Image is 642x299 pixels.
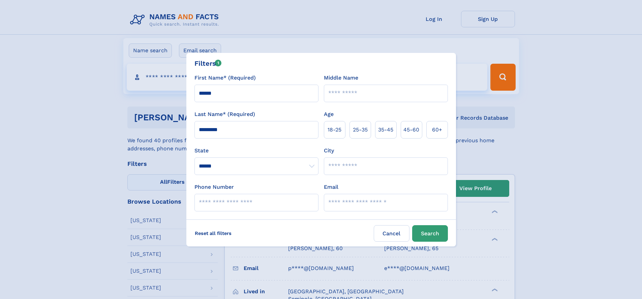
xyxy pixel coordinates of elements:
span: 18‑25 [328,126,341,134]
label: Reset all filters [190,225,236,241]
label: Cancel [374,225,409,242]
label: Phone Number [194,183,234,191]
span: 45‑60 [403,126,419,134]
span: 60+ [432,126,442,134]
label: Middle Name [324,74,358,82]
label: First Name* (Required) [194,74,256,82]
label: Last Name* (Required) [194,110,255,118]
div: Filters [194,58,222,68]
button: Search [412,225,448,242]
label: Age [324,110,334,118]
span: 35‑45 [378,126,393,134]
label: City [324,147,334,155]
label: Email [324,183,338,191]
label: State [194,147,318,155]
span: 25‑35 [353,126,368,134]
